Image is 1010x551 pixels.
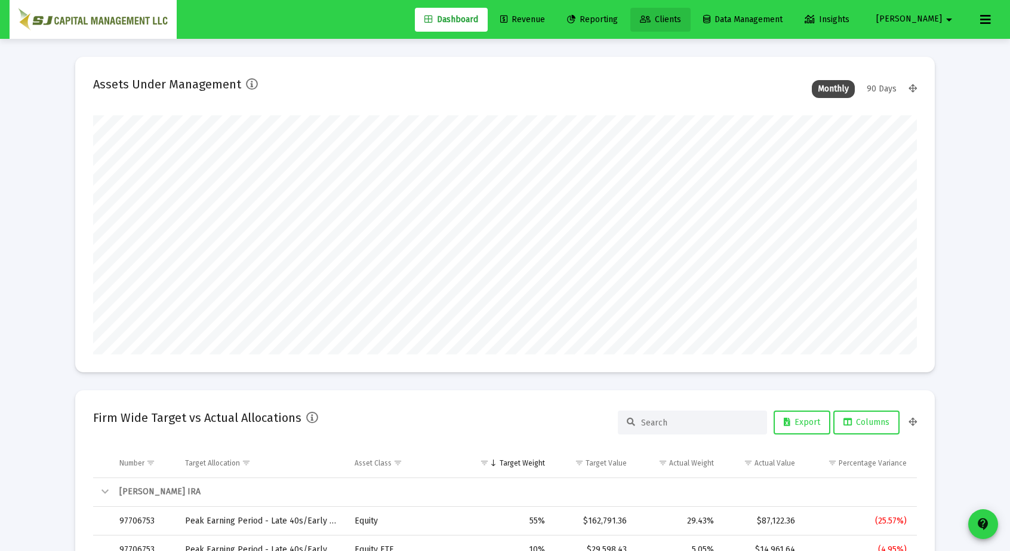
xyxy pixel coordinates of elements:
[355,458,392,468] div: Asset Class
[784,417,820,427] span: Export
[805,14,849,25] span: Insights
[976,517,990,531] mat-icon: contact_support
[744,458,753,467] span: Show filter options for column 'Actual Value'
[93,408,301,427] h2: Firm Wide Target vs Actual Allocations
[424,14,478,25] span: Dashboard
[586,458,627,468] div: Target Value
[93,75,241,94] h2: Assets Under Management
[467,449,553,477] td: Column Target Weight
[562,515,626,527] div: $162,791.36
[839,458,907,468] div: Percentage Variance
[658,458,667,467] span: Show filter options for column 'Actual Weight'
[635,449,722,477] td: Column Actual Weight
[242,458,251,467] span: Show filter options for column 'Target Allocation'
[774,411,830,434] button: Export
[185,458,240,468] div: Target Allocation
[876,14,942,25] span: [PERSON_NAME]
[643,515,714,527] div: 29.43%
[346,507,467,535] td: Equity
[942,8,956,32] mat-icon: arrow_drop_down
[475,515,545,527] div: 55%
[861,80,903,98] div: 90 Days
[346,449,467,477] td: Column Asset Class
[862,7,971,31] button: [PERSON_NAME]
[640,14,681,25] span: Clients
[630,8,691,32] a: Clients
[843,417,889,427] span: Columns
[500,14,545,25] span: Revenue
[119,486,999,498] div: [PERSON_NAME] IRA
[500,458,545,468] div: Target Weight
[833,411,900,434] button: Columns
[491,8,555,32] a: Revenue
[558,8,627,32] a: Reporting
[19,8,168,32] img: Dashboard
[111,449,177,477] td: Column Number
[553,449,635,477] td: Column Target Value
[722,449,804,477] td: Column Actual Value
[146,458,155,467] span: Show filter options for column 'Number'
[694,8,792,32] a: Data Management
[669,458,714,468] div: Actual Weight
[415,8,488,32] a: Dashboard
[567,14,618,25] span: Reporting
[641,418,758,428] input: Search
[731,515,796,527] div: $87,122.36
[93,478,111,507] td: Collapse
[803,449,914,477] td: Column Percentage Variance
[119,458,144,468] div: Number
[177,449,346,477] td: Column Target Allocation
[703,14,783,25] span: Data Management
[480,458,489,467] span: Show filter options for column 'Target Weight'
[755,458,795,468] div: Actual Value
[111,507,177,535] td: 97706753
[915,449,1010,477] td: Column Dollar Variance
[828,458,837,467] span: Show filter options for column 'Percentage Variance'
[812,515,906,527] div: (25.57%)
[177,507,346,535] td: Peak Earning Period - Late 40s/Early 50s
[575,458,584,467] span: Show filter options for column 'Target Value'
[812,80,855,98] div: Monthly
[393,458,402,467] span: Show filter options for column 'Asset Class'
[795,8,859,32] a: Insights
